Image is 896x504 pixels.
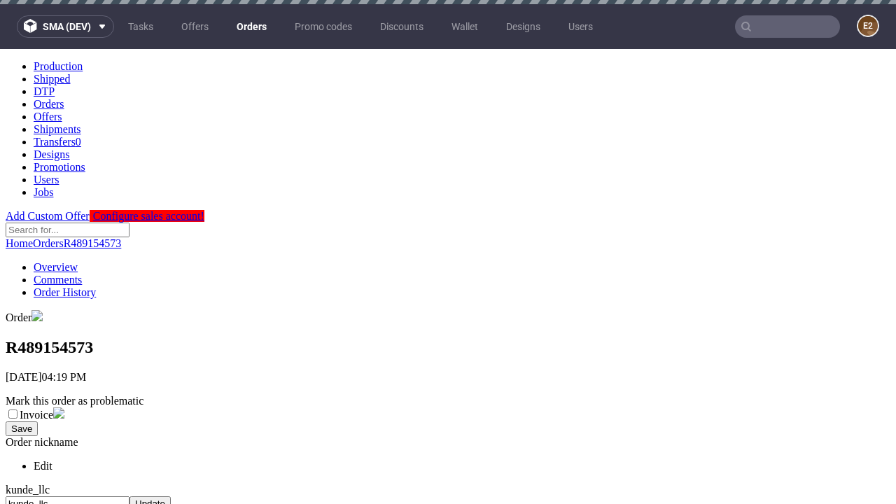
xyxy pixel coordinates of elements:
[76,87,81,99] span: 0
[34,36,55,48] a: DTP
[286,15,360,38] a: Promo codes
[6,161,90,173] a: Add Custom Offer
[43,22,91,31] span: sma (dev)
[228,15,275,38] a: Orders
[34,112,85,124] a: Promotions
[90,161,204,173] a: Configure sales account!
[498,15,549,38] a: Designs
[31,261,43,272] img: gb-5d72c5a8bef80fca6f99f476e15ec95ce2d5e5f65c6dab9ee8e56348be0d39fc.png
[34,212,78,224] a: Overview
[34,237,96,249] a: Order History
[93,161,204,173] span: Configure sales account!
[34,62,62,73] a: Offers
[42,322,87,334] span: 04:19 PM
[6,435,890,447] div: kunde_llc
[53,358,64,370] img: icon-invoice-flag.svg
[64,188,122,200] a: R489154573
[6,188,33,200] a: Home
[6,261,890,275] div: Order
[34,99,70,111] a: Designs
[34,74,81,86] a: Shipments
[17,15,114,38] button: sma (dev)
[34,125,59,136] a: Users
[173,15,217,38] a: Offers
[6,372,38,387] button: Save
[372,15,432,38] a: Discounts
[6,289,890,308] h1: R489154573
[6,346,890,358] div: Mark this order as problematic
[34,87,81,99] a: Transfers0
[858,16,878,36] figcaption: e2
[443,15,486,38] a: Wallet
[560,15,601,38] a: Users
[34,24,70,36] a: Shipped
[34,411,52,423] a: Edit
[129,447,171,462] button: Update
[33,188,64,200] a: Orders
[34,11,83,23] a: Production
[6,387,890,423] div: Order nickname
[120,15,162,38] a: Tasks
[34,225,82,237] a: Comments
[34,49,64,61] a: Orders
[6,322,890,335] p: [DATE]
[34,137,53,149] a: Jobs
[6,174,129,188] input: Search for...
[20,360,53,372] label: Invoice
[6,447,129,462] input: Short company name, ie.: 'coca-cola-inc'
